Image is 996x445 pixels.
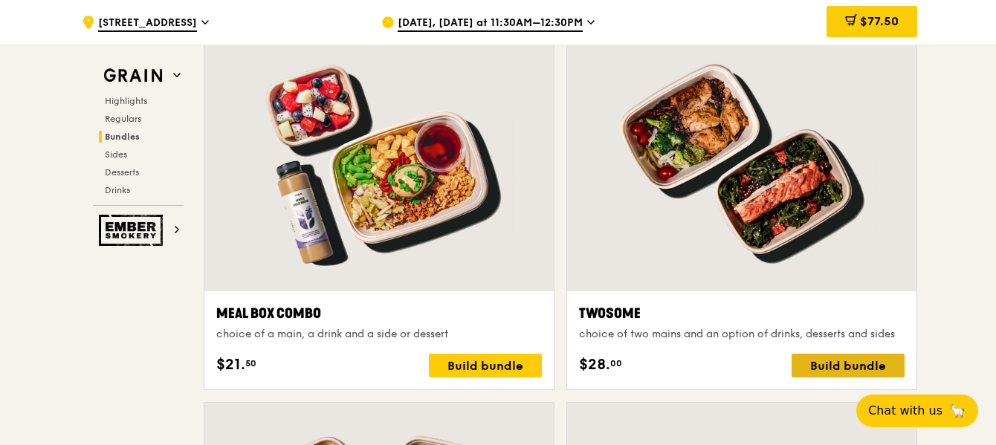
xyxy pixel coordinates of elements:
span: 50 [245,357,256,369]
div: Build bundle [429,354,542,377]
span: 00 [610,357,622,369]
div: Build bundle [792,354,905,377]
span: Chat with us [868,402,942,420]
button: Chat with us🦙 [856,394,978,427]
div: Twosome [579,303,905,324]
span: [STREET_ADDRESS] [98,16,197,32]
span: $77.50 [860,14,899,28]
div: choice of a main, a drink and a side or dessert [216,327,542,342]
span: Highlights [105,96,147,106]
img: Ember Smokery web logo [99,215,167,246]
span: $21. [216,354,245,376]
span: Bundles [105,131,140,142]
span: Drinks [105,185,130,195]
span: Regulars [105,114,141,124]
span: 🦙 [948,402,966,420]
span: $28. [579,354,610,376]
span: Desserts [105,167,139,178]
img: Grain web logo [99,62,167,89]
span: Sides [105,149,127,160]
div: Meal Box Combo [216,303,542,324]
span: [DATE], [DATE] at 11:30AM–12:30PM [398,16,583,32]
div: choice of two mains and an option of drinks, desserts and sides [579,327,905,342]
